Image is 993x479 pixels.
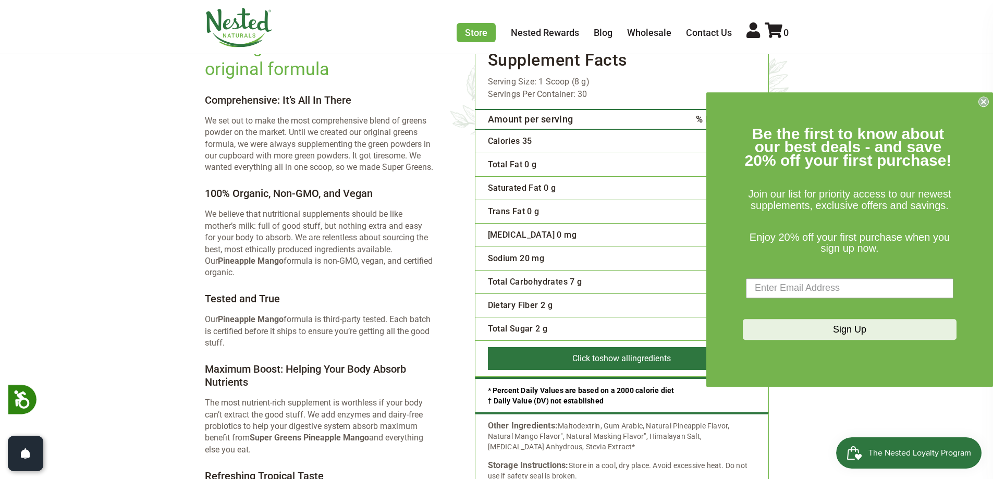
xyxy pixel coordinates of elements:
[8,436,43,471] button: Open
[475,294,647,317] td: Dietary Fiber 2 g
[475,76,768,88] div: Serving Size: 1 Scoop (8 g)
[836,437,983,469] iframe: Button to open loyalty program pop-up
[457,23,496,42] a: Store
[647,294,768,317] td: 7%
[686,27,732,38] a: Contact Us
[218,256,284,266] strong: Pineapple Mango
[647,271,768,294] td: 2%
[475,247,647,271] td: Sodium 20 mg
[978,96,989,107] button: Close dialog
[750,231,950,254] span: Enjoy 20% off your first purchase when you sign up now.
[746,278,953,298] input: Enter Email Address
[647,224,768,247] td: 0%
[205,187,433,200] h4: 100% Organic, Non-GMO, and Vegan
[488,460,569,470] b: Storage Instructions:
[475,109,647,129] th: Amount per serving
[475,129,647,153] td: Calories 35
[205,94,433,107] h4: Comprehensive: It’s All In There
[475,271,647,294] td: Total Carbohydrates 7 g
[205,292,433,305] h4: Tested and True
[511,27,579,38] a: Nested Rewards
[205,314,433,349] p: Our formula is third-party tested. Each batch is certified before it ships to ensure you’re getti...
[706,92,993,387] div: FLYOUT Form
[647,109,768,129] th: % Daily Value
[475,317,647,341] td: Total Sugar 2 g
[218,314,284,324] strong: Pineapple Mango
[475,377,768,414] div: * Percent Daily Values are based on a 2000 calorie diet † Daily Value (DV) not established
[475,88,768,101] div: Servings Per Container: 30
[743,319,957,340] button: Sign Up
[205,115,433,174] p: We set out to make the most comprehensive blend of greens powder on the market. Until we created ...
[250,433,369,443] strong: Super Greens Pineapple Mango
[488,421,756,452] div: Maltodextrin, Gum Arabic, Natural Pineapple Flavor, Natural Mango Flavor", Natural Masking Flavor...
[765,27,789,38] a: 0
[647,247,768,271] td: 1%
[205,363,433,389] h4: Maximum Boost: Helping Your Body Absorb Nutrients
[475,36,768,76] h3: Supplement Facts
[205,35,433,80] h2: The ingredients inside of our original formula
[475,153,647,177] td: Total Fat 0 g
[627,27,671,38] a: Wholesale
[475,200,647,224] td: Trans Fat 0 g
[599,353,630,363] span: show all
[205,397,433,456] p: The most nutrient-rich supplement is worthless if your body can’t extract the good stuff. We add ...
[783,27,789,38] span: 0
[745,125,952,169] span: Be the first to know about our best deals - and save 20% off your first purchase!
[205,8,273,47] img: Nested Naturals
[488,421,558,431] b: Other Ingredients:
[647,153,768,177] td: 0%
[647,200,768,224] td: 0%
[488,347,756,370] button: Click toshow allingredients
[647,177,768,200] td: 0%
[594,27,612,38] a: Blog
[748,189,951,212] span: Join our list for priority access to our newest supplements, exclusive offers and savings.
[475,177,647,200] td: Saturated Fat 0 g
[475,224,647,247] td: [MEDICAL_DATA] 0 mg
[205,208,433,278] p: We believe that nutritional supplements should be like mother’s milk: full of good stuff, but not...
